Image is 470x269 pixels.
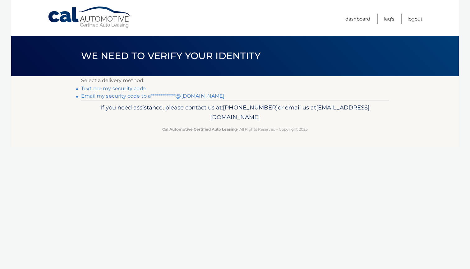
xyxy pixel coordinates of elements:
[408,14,422,24] a: Logout
[81,86,146,91] a: Text me my security code
[223,104,278,111] span: [PHONE_NUMBER]
[81,76,389,85] p: Select a delivery method:
[81,50,260,62] span: We need to verify your identity
[162,127,237,132] strong: Cal Automotive Certified Auto Leasing
[85,103,385,123] p: If you need assistance, please contact us at: or email us at
[345,14,370,24] a: Dashboard
[48,6,131,28] a: Cal Automotive
[384,14,394,24] a: FAQ's
[85,126,385,132] p: - All Rights Reserved - Copyright 2025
